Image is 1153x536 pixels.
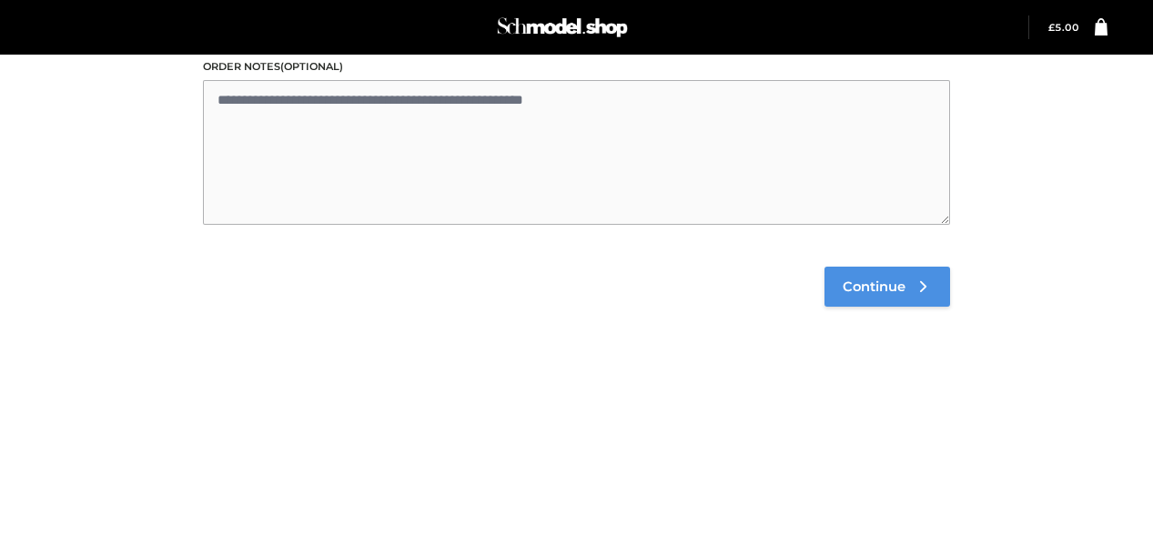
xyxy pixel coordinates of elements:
a: £5.00 [1048,22,1079,34]
img: Schmodel Admin 964 [494,9,631,46]
a: Continue [824,267,950,307]
bdi: 5.00 [1048,22,1079,34]
span: £ [1048,22,1055,34]
span: (optional) [280,60,343,73]
span: Continue [843,278,905,295]
label: Order notes [203,58,950,76]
